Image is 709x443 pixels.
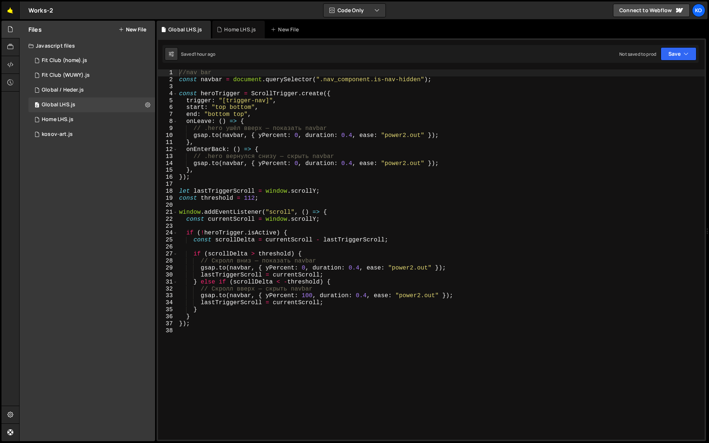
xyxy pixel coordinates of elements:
div: 9 [158,125,178,132]
div: 6928/31842.js [28,68,155,83]
button: New File [119,27,146,32]
div: 36 [158,313,178,320]
div: 25 [158,237,178,244]
div: 32 [158,286,178,293]
div: 33 [158,292,178,299]
div: Global LHS.js [168,26,202,33]
div: 5 [158,97,178,104]
div: New File [271,26,302,33]
div: 30 [158,272,178,279]
div: 24 [158,230,178,237]
div: 37 [158,320,178,327]
div: 35 [158,306,178,313]
div: 21 [158,209,178,216]
div: 23 [158,223,178,230]
span: 0 [35,103,39,109]
div: Home LHS.js [224,26,256,33]
div: Not saved to prod [619,51,656,57]
h2: Files [28,25,42,34]
div: 27 [158,251,178,258]
div: Works-2 [28,6,53,15]
div: Fit Club (WUWY).js [42,72,90,79]
div: 6928/22909.js [28,127,155,142]
div: 6928/45087.js [28,112,155,127]
div: 10 [158,132,178,139]
div: Home LHS.js [42,116,73,123]
div: 18 [158,188,178,195]
div: Javascript files [20,38,155,53]
div: kosov-art.js [42,131,73,138]
div: 1 [158,69,178,76]
div: 11 [158,139,178,146]
button: Save [661,47,696,61]
div: 28 [158,258,178,265]
div: 34 [158,299,178,306]
div: 14 [158,160,178,167]
div: 16 [158,174,178,181]
button: Code Only [323,4,386,17]
div: 17 [158,181,178,188]
div: 38 [158,327,178,334]
div: 19 [158,195,178,202]
div: Fit Club (home).js [42,57,87,64]
div: 6928/31203.js [28,83,155,97]
div: 1 hour ago [194,51,216,57]
div: 29 [158,265,178,272]
div: 26 [158,244,178,251]
div: Global LHS.js [42,102,75,108]
div: 6 [158,104,178,111]
div: 8 [158,118,178,125]
div: 22 [158,216,178,223]
div: 20 [158,202,178,209]
div: 15 [158,167,178,174]
div: 31 [158,279,178,286]
div: 7 [158,111,178,118]
div: 6928/45086.js [28,97,155,112]
div: 4 [158,90,178,97]
a: Connect to Webflow [613,4,690,17]
a: 🤙 [1,1,20,19]
div: Global / Heder.js [42,87,84,93]
a: Ko [692,4,705,17]
div: 13 [158,153,178,160]
div: 6928/27047.js [28,53,155,68]
div: 3 [158,83,178,90]
div: 2 [158,76,178,83]
div: 12 [158,146,178,153]
div: Saved [181,51,215,57]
